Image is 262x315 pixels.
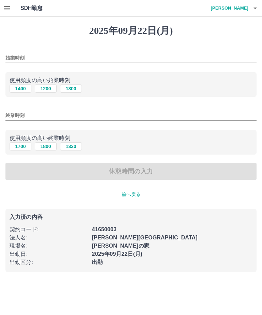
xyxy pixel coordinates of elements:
[92,243,149,249] b: [PERSON_NAME]の家
[10,142,31,150] button: 1700
[92,259,103,265] b: 出勤
[10,134,252,142] p: 使用頻度の高い終業時刻
[10,225,88,234] p: 契約コード :
[92,235,198,240] b: [PERSON_NAME][GEOGRAPHIC_DATA]
[60,142,82,150] button: 1330
[10,84,31,93] button: 1400
[10,234,88,242] p: 法人名 :
[92,226,116,232] b: 41650003
[60,84,82,93] button: 1300
[10,76,252,84] p: 使用頻度の高い始業時刻
[10,214,252,220] p: 入力済の内容
[35,84,57,93] button: 1200
[10,242,88,250] p: 現場名 :
[35,142,57,150] button: 1800
[10,258,88,266] p: 出勤区分 :
[10,250,88,258] p: 出勤日 :
[92,251,142,257] b: 2025年09月22日(月)
[5,25,257,37] h1: 2025年09月22日(月)
[5,191,257,198] p: 前へ戻る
